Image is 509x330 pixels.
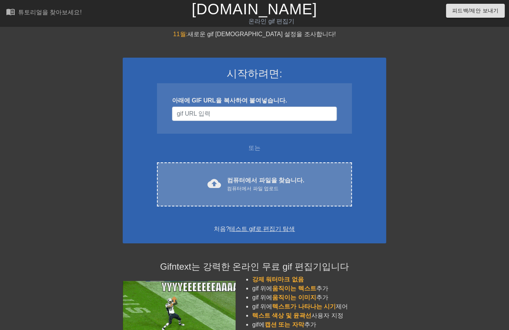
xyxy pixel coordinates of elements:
[18,9,82,15] div: 튜토리얼을 찾아보세요!
[192,1,317,17] a: [DOMAIN_NAME]
[252,276,304,283] span: 강제 워터마크 없음
[6,7,15,16] span: menu_book
[252,284,386,293] li: gif 위에 추가
[252,320,386,329] li: gif에 추가
[265,321,304,328] span: 캡션 또는 자막
[133,225,376,234] div: 처음?
[123,30,386,39] div: 새로운 gif [DEMOGRAPHIC_DATA] 설정을 조사합니다!
[6,7,82,19] a: 튜토리얼을 찾아보세요!
[273,285,316,292] span: 움직이는 텍스트
[227,177,304,183] font: 컴퓨터에서 파일을 찾습니다.
[172,96,337,105] div: 아래에 GIF URL을 복사하여 붙여넣습니다.
[123,261,386,272] h4: Gifntext는 강력한 온라인 무료 gif 편집기입니다
[252,312,311,319] span: 텍스트 색상 및 윤곽선
[252,302,386,311] li: gif 위에 제어
[172,107,337,121] input: 사용자 이름
[133,67,376,80] h3: 시작하려면:
[273,303,336,310] span: 텍스트가 나타나는 시기
[446,4,505,18] button: 피드백/제안 보내기
[252,293,386,302] li: gif 위에 추가
[452,6,499,15] span: 피드백/제안 보내기
[174,17,370,26] div: 온라인 gif 편집기
[229,226,295,232] a: 테스트 gif로 편집기 탐색
[227,185,304,192] div: 컴퓨터에서 파일 업로드
[252,311,386,320] li: 사용자 지정
[142,144,367,153] div: 또는
[173,31,187,37] span: 11월:
[207,177,221,190] span: cloud_upload
[273,294,316,301] span: 움직이는 이미지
